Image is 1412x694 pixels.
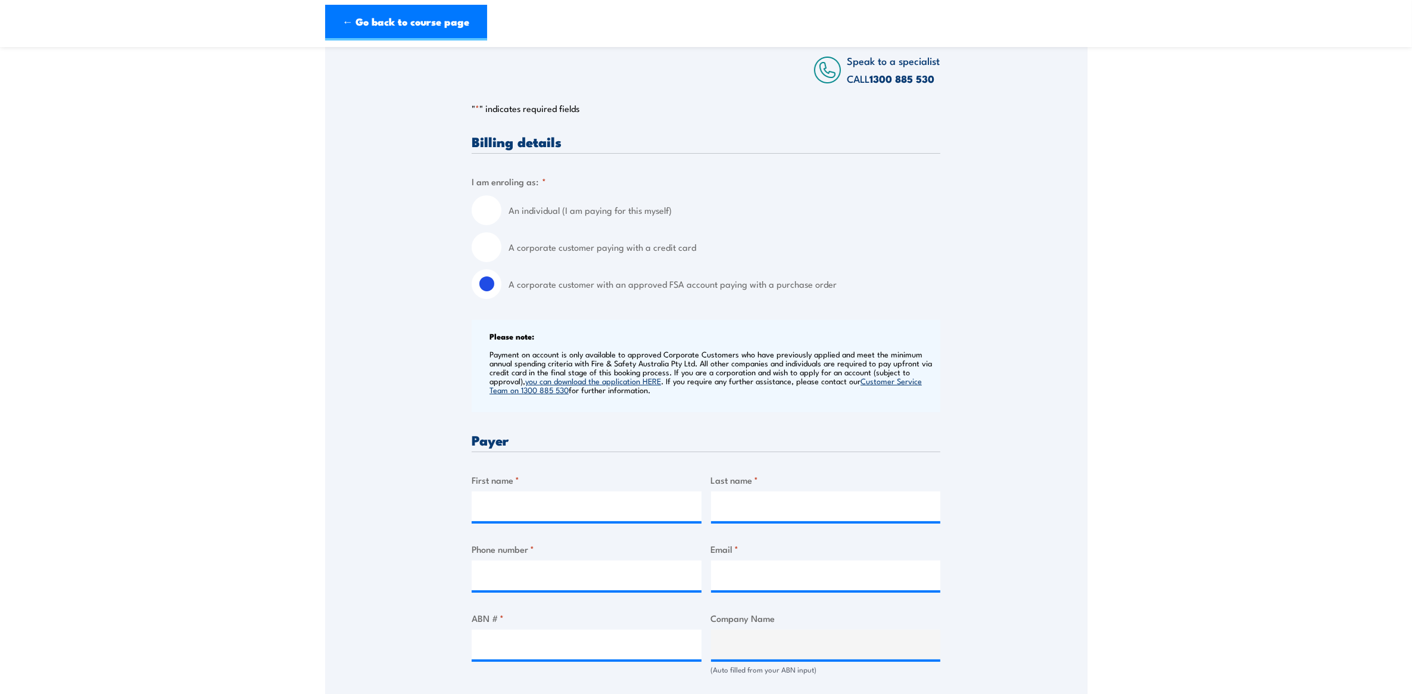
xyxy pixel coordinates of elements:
[325,5,487,41] a: ← Go back to course page
[711,611,941,625] label: Company Name
[472,611,702,625] label: ABN #
[472,542,702,556] label: Phone number
[711,664,941,676] div: (Auto filled from your ABN input)
[525,375,661,386] a: you can download the application HERE
[711,542,941,556] label: Email
[711,473,941,487] label: Last name
[509,269,940,299] label: A corporate customer with an approved FSA account paying with a purchase order
[472,175,546,188] legend: I am enroling as:
[472,102,940,114] p: " " indicates required fields
[472,473,702,487] label: First name
[472,135,940,148] h3: Billing details
[490,375,922,395] a: Customer Service Team on 1300 885 530
[472,433,940,447] h3: Payer
[847,53,940,86] span: Speak to a specialist CALL
[490,330,534,342] b: Please note:
[509,195,940,225] label: An individual (I am paying for this myself)
[870,71,935,86] a: 1300 885 530
[509,232,940,262] label: A corporate customer paying with a credit card
[490,350,937,394] p: Payment on account is only available to approved Corporate Customers who have previously applied ...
